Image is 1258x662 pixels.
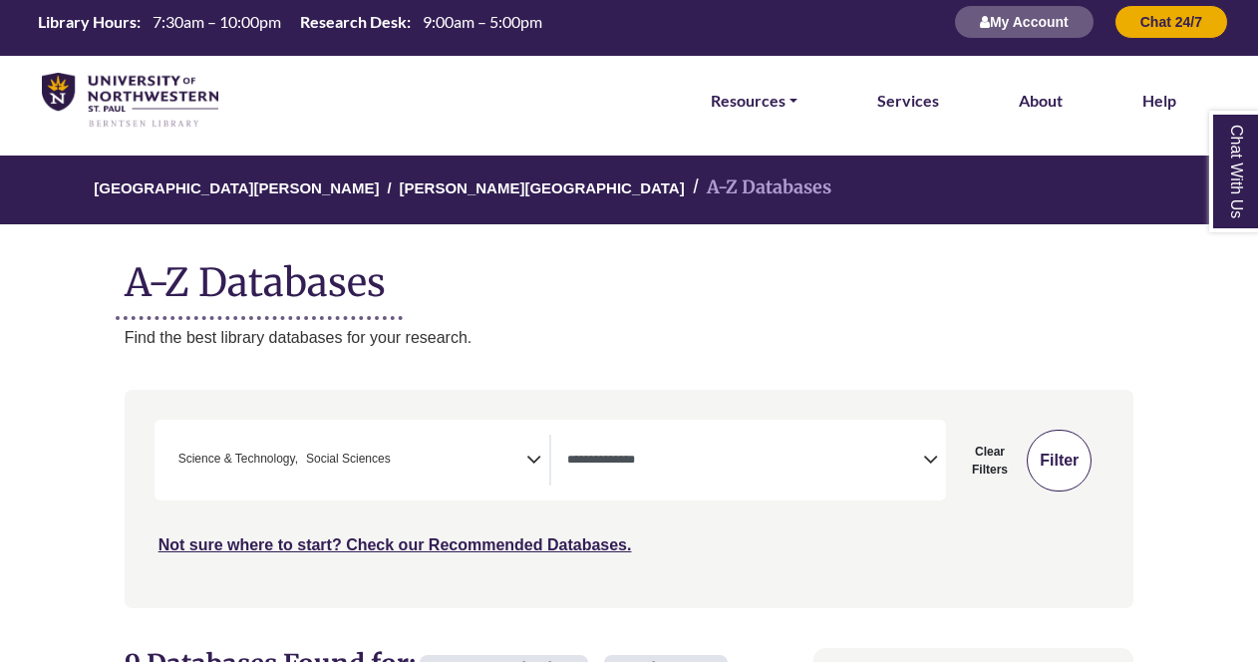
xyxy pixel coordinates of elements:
[94,176,379,196] a: [GEOGRAPHIC_DATA][PERSON_NAME]
[298,450,391,469] li: Social Sciences
[567,454,923,470] textarea: Search
[306,450,391,469] span: Social Sciences
[125,390,1134,607] nav: Search filters
[958,430,1023,492] button: Clear Filters
[30,11,550,30] table: Hours Today
[153,12,281,31] span: 7:30am – 10:00pm
[711,88,797,114] a: Resources
[158,536,632,553] a: Not sure where to start? Check our Recommended Databases.
[1114,5,1228,39] button: Chat 24/7
[954,5,1095,39] button: My Account
[1142,88,1176,114] a: Help
[178,450,298,469] span: Science & Technology
[423,12,542,31] span: 9:00am – 5:00pm
[685,173,831,202] li: A-Z Databases
[1027,430,1092,492] button: Submit for Search Results
[170,450,298,469] li: Science & Technology
[125,325,1134,351] p: Find the best library databases for your research.
[30,11,142,32] th: Library Hours:
[125,244,1134,305] h1: A-Z Databases
[125,156,1134,224] nav: breadcrumb
[395,454,404,470] textarea: Search
[42,73,218,129] img: library_home
[877,88,939,114] a: Services
[954,13,1095,30] a: My Account
[292,11,412,32] th: Research Desk:
[1114,13,1228,30] a: Chat 24/7
[400,176,685,196] a: [PERSON_NAME][GEOGRAPHIC_DATA]
[1019,88,1063,114] a: About
[30,11,550,34] a: Hours Today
